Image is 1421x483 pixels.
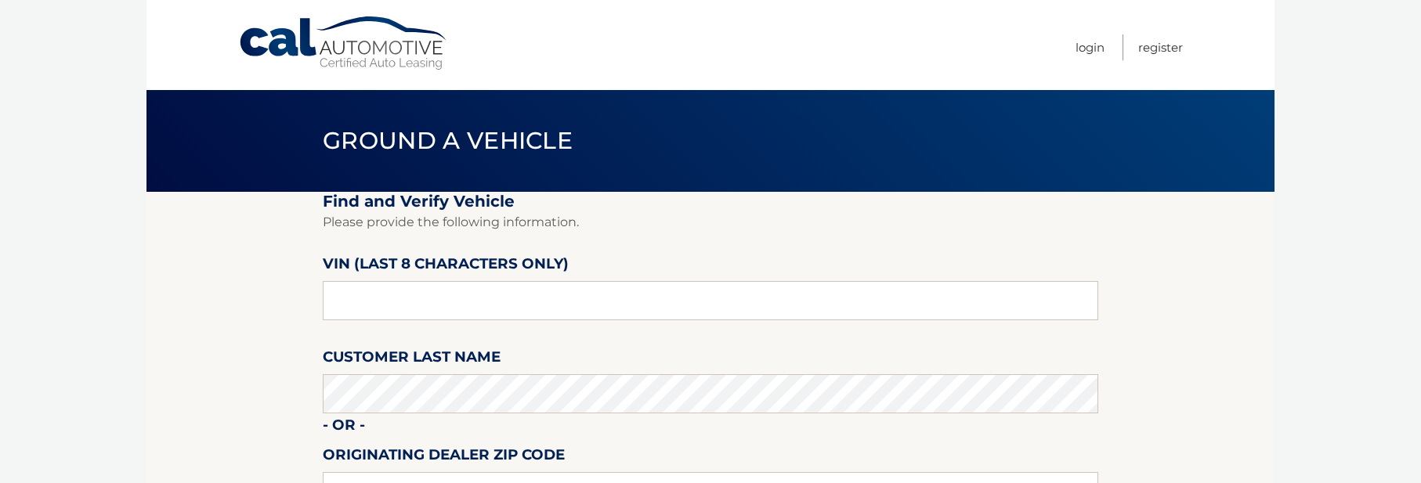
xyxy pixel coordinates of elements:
label: VIN (last 8 characters only) [323,252,569,281]
a: Register [1138,34,1183,60]
a: Cal Automotive [238,16,450,71]
span: Ground a Vehicle [323,126,573,155]
label: Customer Last Name [323,345,501,374]
label: Originating Dealer Zip Code [323,443,565,472]
a: Login [1076,34,1105,60]
label: - or - [323,413,365,442]
h2: Find and Verify Vehicle [323,192,1098,211]
p: Please provide the following information. [323,211,1098,233]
